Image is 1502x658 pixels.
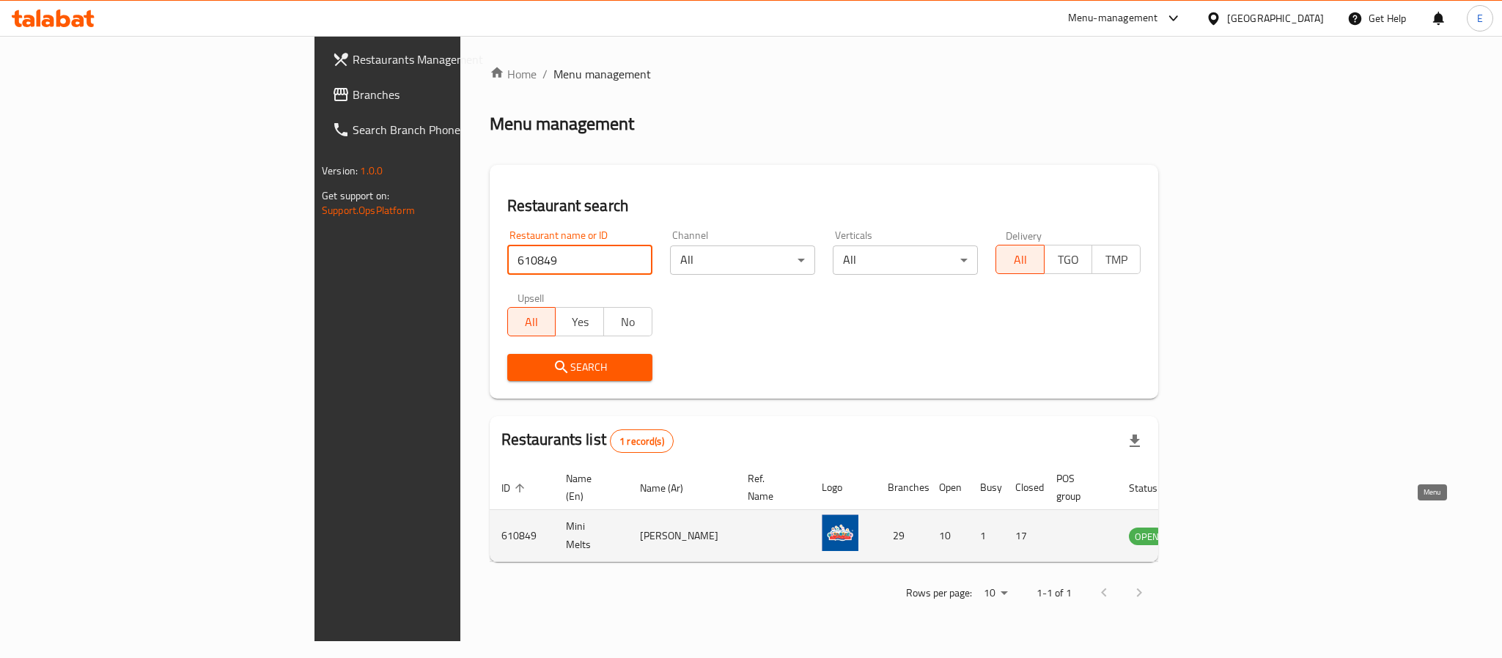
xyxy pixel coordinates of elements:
span: E [1477,10,1483,26]
span: Status [1129,479,1177,497]
th: Branches [876,465,927,510]
a: Restaurants Management [320,42,565,77]
span: Search [519,358,641,377]
span: Restaurants Management [353,51,553,68]
a: Search Branch Phone [320,112,565,147]
label: Delivery [1006,230,1042,240]
p: 1-1 of 1 [1037,584,1072,602]
input: Search for restaurant name or ID.. [507,245,652,275]
span: Version: [322,161,358,180]
button: Search [507,354,652,381]
div: [GEOGRAPHIC_DATA] [1227,10,1324,26]
td: 17 [1004,510,1045,562]
td: [PERSON_NAME] [628,510,736,562]
span: TMP [1098,249,1135,270]
span: OPEN [1129,528,1165,545]
div: Menu-management [1068,10,1158,27]
span: Search Branch Phone [353,121,553,138]
button: TGO [1044,245,1093,274]
h2: Menu management [490,112,634,136]
span: POS group [1056,470,1100,505]
label: Upsell [518,292,545,303]
td: 10 [927,510,968,562]
span: Name (Ar) [640,479,702,497]
p: Rows per page: [906,584,972,602]
span: TGO [1050,249,1087,270]
button: All [995,245,1045,274]
button: TMP [1091,245,1141,274]
button: No [603,307,652,336]
span: 1 record(s) [611,435,673,448]
span: Yes [562,311,598,333]
div: Total records count [610,429,674,453]
div: All [833,245,978,275]
div: Rows per page: [978,583,1013,605]
div: All [670,245,815,275]
button: Yes [555,307,604,336]
a: Support.OpsPlatform [322,201,415,220]
td: 29 [876,510,927,562]
td: 1 [968,510,1004,562]
span: Name (En) [566,470,611,505]
span: Branches [353,86,553,103]
table: enhanced table [490,465,1245,562]
h2: Restaurants list [501,429,674,453]
span: No [610,311,647,333]
span: ID [501,479,529,497]
div: Export file [1117,424,1152,459]
span: Ref. Name [748,470,792,505]
span: All [514,311,551,333]
a: Branches [320,77,565,112]
span: All [1002,249,1039,270]
span: 1.0.0 [360,161,383,180]
th: Open [927,465,968,510]
h2: Restaurant search [507,195,1141,217]
th: Closed [1004,465,1045,510]
button: All [507,307,556,336]
th: Busy [968,465,1004,510]
th: Logo [810,465,876,510]
span: Get support on: [322,186,389,205]
nav: breadcrumb [490,65,1158,83]
img: Mini Melts [822,514,858,551]
span: Menu management [553,65,651,83]
td: Mini Melts [554,510,628,562]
